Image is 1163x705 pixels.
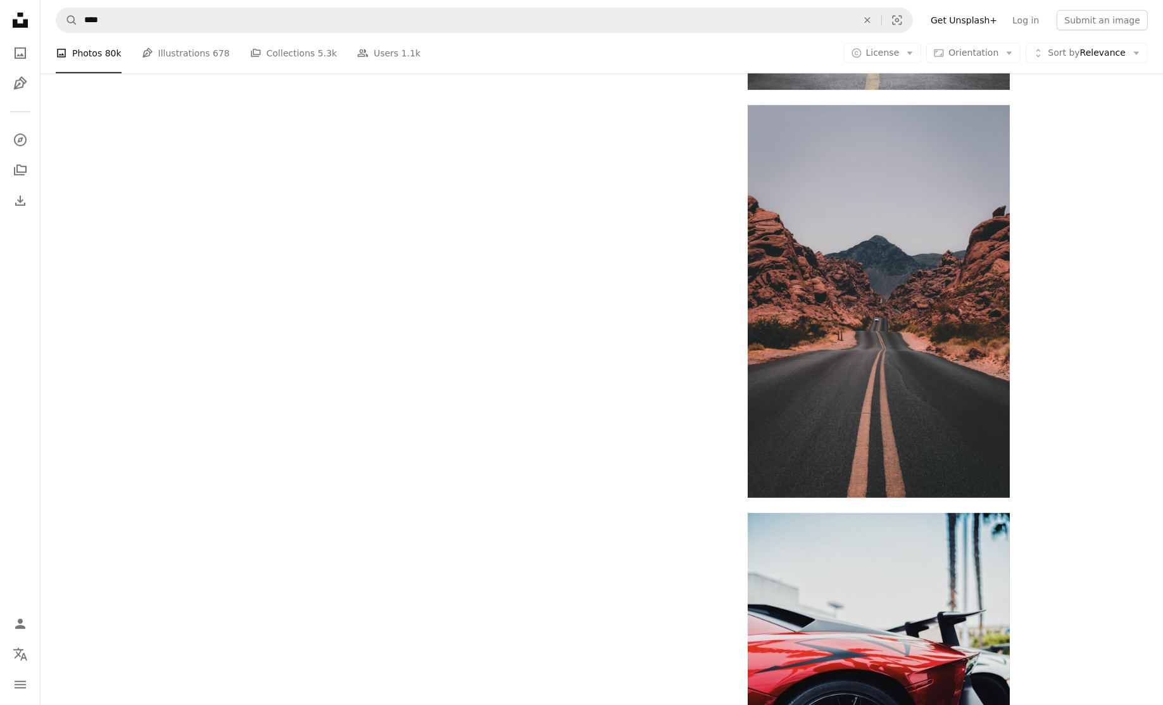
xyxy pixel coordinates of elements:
[882,8,912,32] button: Visual search
[8,188,33,213] a: Download History
[853,8,881,32] button: Clear
[8,71,33,96] a: Illustrations
[748,296,1009,307] a: black concrete road surrounded by brown rocks
[1005,10,1047,30] a: Log in
[142,33,230,73] a: Illustrations 678
[923,10,1005,30] a: Get Unsplash+
[8,672,33,697] button: Menu
[8,611,33,637] a: Log in / Sign up
[748,105,1009,498] img: black concrete road surrounded by brown rocks
[1048,47,1126,60] span: Relevance
[8,158,33,183] a: Collections
[844,43,922,63] button: License
[56,8,913,33] form: Find visuals sitewide
[401,46,420,60] span: 1.1k
[250,33,337,73] a: Collections 5.3k
[8,642,33,667] button: Language
[56,8,78,32] button: Search Unsplash
[357,33,420,73] a: Users 1.1k
[926,43,1021,63] button: Orientation
[8,127,33,153] a: Explore
[866,48,900,58] span: License
[1048,48,1079,58] span: Sort by
[8,41,33,66] a: Photos
[948,48,998,58] span: Orientation
[1057,10,1148,30] button: Submit an image
[1026,43,1148,63] button: Sort byRelevance
[8,8,33,35] a: Home — Unsplash
[318,46,337,60] span: 5.3k
[213,46,230,60] span: 678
